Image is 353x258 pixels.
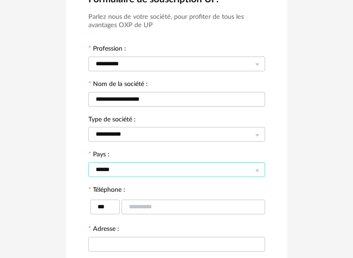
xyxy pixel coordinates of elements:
label: Profession : [88,46,126,54]
label: Téléphone : [88,187,125,195]
label: Pays : [88,151,110,160]
h3: Parlez nous de votre société, pour profiter de tous les avantages OXP de UP [88,13,265,30]
label: Type de société : [88,116,136,125]
label: Nom de la société : [88,81,148,89]
label: Adresse : [88,226,119,234]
